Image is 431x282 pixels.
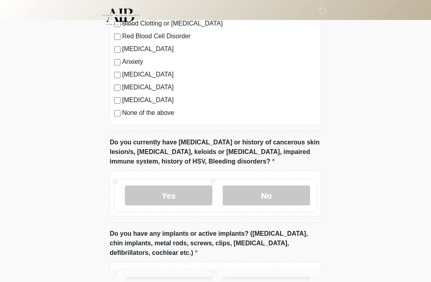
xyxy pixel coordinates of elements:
[223,185,310,205] label: No
[114,59,121,65] input: Anxiety
[102,6,140,28] img: Allure Infinite Beauty Logo
[125,185,212,205] label: Yes
[114,97,121,104] input: [MEDICAL_DATA]
[122,95,317,105] label: [MEDICAL_DATA]
[110,229,321,258] label: Do you have any implants or active implants? ([MEDICAL_DATA], chin implants, metal rods, screws, ...
[122,83,317,92] label: [MEDICAL_DATA]
[114,72,121,78] input: [MEDICAL_DATA]
[110,138,321,166] label: Do you currently have [MEDICAL_DATA] or history of cancerous skin lesion/s, [MEDICAL_DATA], keloi...
[114,110,121,116] input: None of the above
[122,32,317,41] label: Red Blood Cell Disorder
[122,108,317,118] label: None of the above
[114,46,121,53] input: [MEDICAL_DATA]
[114,85,121,91] input: [MEDICAL_DATA]
[122,70,317,79] label: [MEDICAL_DATA]
[114,34,121,40] input: Red Blood Cell Disorder
[122,57,317,67] label: Anxiety
[122,44,317,54] label: [MEDICAL_DATA]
